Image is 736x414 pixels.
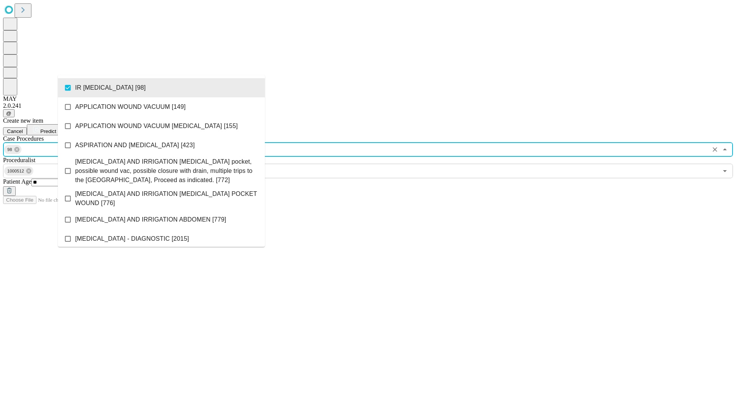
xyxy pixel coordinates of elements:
[4,167,27,176] span: 1000512
[3,95,733,102] div: MAY
[3,127,27,135] button: Cancel
[3,135,44,142] span: Scheduled Procedure
[75,122,238,131] span: APPLICATION WOUND VACUUM [MEDICAL_DATA] [155]
[3,157,35,163] span: Proceduralist
[6,110,11,116] span: @
[75,102,186,112] span: APPLICATION WOUND VACUUM [149]
[720,166,730,176] button: Open
[75,83,146,92] span: IR [MEDICAL_DATA] [98]
[4,145,21,154] div: 98
[75,157,259,185] span: [MEDICAL_DATA] AND IRRIGATION [MEDICAL_DATA] pocket, possible wound vac, possible closure with dr...
[75,189,259,208] span: [MEDICAL_DATA] AND IRRIGATION [MEDICAL_DATA] POCKET WOUND [776]
[7,128,23,134] span: Cancel
[3,102,733,109] div: 2.0.241
[4,145,15,154] span: 98
[40,128,56,134] span: Predict
[75,141,195,150] span: ASPIRATION AND [MEDICAL_DATA] [423]
[4,166,33,176] div: 1000512
[3,117,43,124] span: Create new item
[3,178,31,185] span: Patient Age
[75,215,226,224] span: [MEDICAL_DATA] AND IRRIGATION ABDOMEN [779]
[3,109,15,117] button: @
[710,144,720,155] button: Clear
[27,124,62,135] button: Predict
[720,144,730,155] button: Close
[75,234,189,243] span: [MEDICAL_DATA] - DIAGNOSTIC [2015]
